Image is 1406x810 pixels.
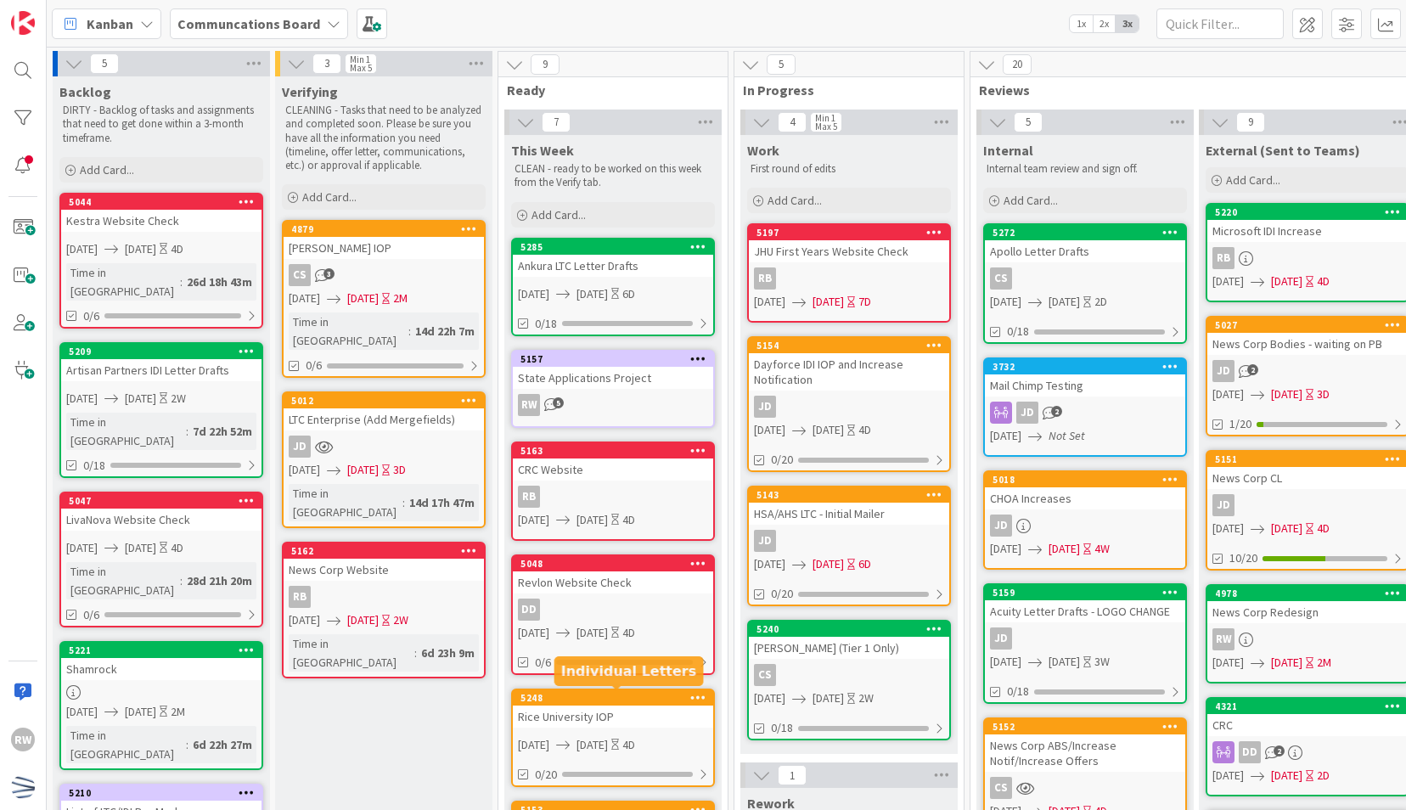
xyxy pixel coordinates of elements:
div: 4W [1094,540,1110,558]
span: 0/18 [83,457,105,475]
span: [DATE] [990,540,1021,558]
div: CHOA Increases [985,487,1185,509]
div: 5221 [69,644,262,656]
div: Rice University IOP [513,706,713,728]
div: 5044 [69,196,262,208]
div: 5248Rice University IOP [513,690,713,728]
div: DD [513,599,713,621]
span: [DATE] [1049,293,1080,311]
div: 2D [1094,293,1107,311]
div: 14d 22h 7m [411,322,479,340]
div: 5047LivaNova Website Check [61,493,262,531]
div: 5048 [513,556,713,571]
span: 10/20 [1229,549,1257,567]
span: [DATE] [347,461,379,479]
div: 2D [1317,767,1330,785]
div: 2W [858,689,874,707]
span: [DATE] [125,390,156,408]
div: 5044Kestra Website Check [61,194,262,232]
div: 5018 [985,472,1185,487]
span: 5 [553,397,564,408]
div: 6d 22h 27m [188,735,256,754]
div: 4879 [284,222,484,237]
div: 5143 [756,489,949,501]
div: RW [518,394,540,416]
span: [DATE] [1049,653,1080,671]
span: Add Card... [302,189,357,205]
span: [DATE] [576,285,608,303]
span: [DATE] [813,293,844,311]
div: 5272Apollo Letter Drafts [985,225,1185,262]
span: 2 [1051,406,1062,417]
div: JD [985,402,1185,424]
div: 4D [1317,273,1330,290]
div: 5221 [61,643,262,658]
span: [DATE] [990,427,1021,445]
div: CS [284,264,484,286]
div: Max 5 [815,122,837,131]
div: Min 1 [350,55,370,64]
div: Revlon Website Check [513,571,713,593]
p: Internal team review and sign off. [987,162,1184,176]
span: [DATE] [347,611,379,629]
div: RW [1212,628,1234,650]
span: [DATE] [66,539,98,557]
p: CLEAN - ready to be worked on this week from the Verify tab. [515,162,711,190]
div: 5248 [513,690,713,706]
span: 0/18 [1007,323,1029,340]
span: 3 [312,53,341,74]
span: [DATE] [576,624,608,642]
div: Dayforce IDI IOP and Increase Notification [749,353,949,391]
div: 5240 [756,623,949,635]
div: 5143 [749,487,949,503]
div: 4D [171,539,183,557]
span: In Progress [743,82,942,98]
span: [DATE] [518,511,549,529]
span: 1x [1070,15,1093,32]
span: [DATE] [518,285,549,303]
div: RB [749,267,949,290]
div: 7D [858,293,871,311]
div: 2M [171,703,185,721]
span: [DATE] [125,240,156,258]
div: 4D [622,624,635,642]
div: Time in [GEOGRAPHIC_DATA] [289,312,408,350]
div: RB [754,267,776,290]
div: DD [1239,741,1261,763]
span: 9 [531,54,560,75]
span: [DATE] [1271,654,1302,672]
div: 5285 [520,241,713,253]
span: [DATE] [347,290,379,307]
span: 0/20 [535,766,557,784]
div: CS [990,777,1012,799]
div: 5012 [291,395,484,407]
span: [DATE] [66,703,98,721]
span: Ready [507,82,706,98]
div: JD [754,530,776,552]
div: 5047 [69,495,262,507]
div: 28d 21h 20m [183,571,256,590]
span: [DATE] [518,624,549,642]
span: [DATE] [1271,520,1302,537]
div: 14d 17h 47m [405,493,479,512]
div: LTC Enterprise (Add Mergefields) [284,408,484,430]
span: : [180,273,183,291]
div: JD [1016,402,1038,424]
div: JD [749,530,949,552]
div: RB [289,586,311,608]
input: Quick Filter... [1156,8,1284,39]
b: Communcations Board [177,15,320,32]
span: Backlog [59,83,111,100]
div: 5048 [520,558,713,570]
span: [DATE] [125,539,156,557]
span: [DATE] [1212,654,1244,672]
span: : [402,493,405,512]
span: [DATE] [66,390,98,408]
div: 5018 [993,474,1185,486]
span: 0/6 [306,357,322,374]
div: 5152News Corp ABS/Increase Notif/Increase Offers [985,719,1185,772]
span: 9 [1236,112,1265,132]
div: 5285 [513,239,713,255]
span: [DATE] [576,736,608,754]
span: [DATE] [1049,540,1080,558]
